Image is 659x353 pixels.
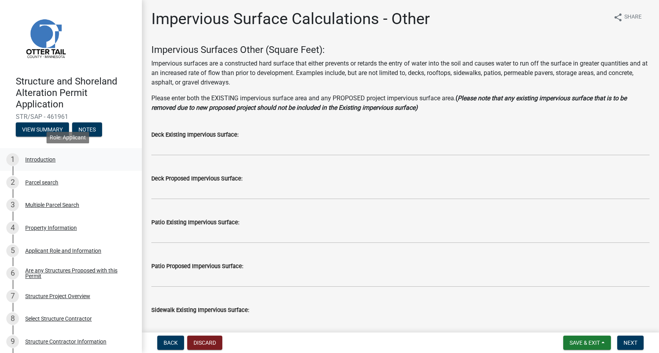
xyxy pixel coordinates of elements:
[25,225,77,231] div: Property Information
[72,127,102,133] wm-modal-confirm: Notes
[25,316,92,321] div: Select Structure Contractor
[151,9,430,28] h1: Impervious Surface Calculations - Other
[6,267,19,280] div: 6
[151,220,239,225] label: Patio Existing Impervious Surface:
[6,176,19,189] div: 2
[6,222,19,234] div: 4
[6,290,19,302] div: 7
[6,244,19,257] div: 5
[187,336,222,350] button: Discard
[151,132,238,138] label: Deck Existing Impervious Surface:
[151,264,243,269] label: Patio Proposed Impervious Surface:
[563,336,611,350] button: Save & Exit
[151,176,242,182] label: Deck Proposed Impervious Surface:
[617,336,644,350] button: Next
[47,132,89,143] div: Role: Applicant
[16,127,69,133] wm-modal-confirm: Summary
[25,293,90,299] div: Structure Project Overview
[151,94,627,111] strong: Please note that any existing impervious surface that is to be removed due to new proposed projec...
[16,76,136,110] h4: Structure and Shoreland Alteration Permit Application
[16,8,75,68] img: Otter Tail County, Minnesota
[6,335,19,348] div: 9
[72,122,102,137] button: Notes
[25,248,101,253] div: Applicant Role and Information
[624,340,637,346] span: Next
[624,13,642,22] span: Share
[157,336,184,350] button: Back
[456,94,458,102] strong: (
[151,308,249,313] label: Sidewalk Existing Impervious Surface:
[6,153,19,166] div: 1
[25,180,58,185] div: Parcel search
[16,113,126,120] span: STR/SAP - 461961
[6,199,19,211] div: 3
[613,13,623,22] i: share
[607,9,648,25] button: shareShare
[25,202,79,208] div: Multiple Parcel Search
[164,340,178,346] span: Back
[25,339,106,344] div: Structure Contractor Information
[570,340,600,346] span: Save & Exit
[16,122,69,137] button: View Summary
[25,157,56,162] div: Introduction
[151,94,650,113] p: Please enter both the EXISTING impervious surface area and any PROPOSED project impervious surfac...
[6,312,19,325] div: 8
[151,59,650,87] p: Impervious surfaces are a constructed hard surface that either prevents or retards the entry of w...
[151,44,650,56] h4: Impervious Surfaces Other (Square Feet):
[25,268,129,279] div: Are any Structures Proposed with this Permit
